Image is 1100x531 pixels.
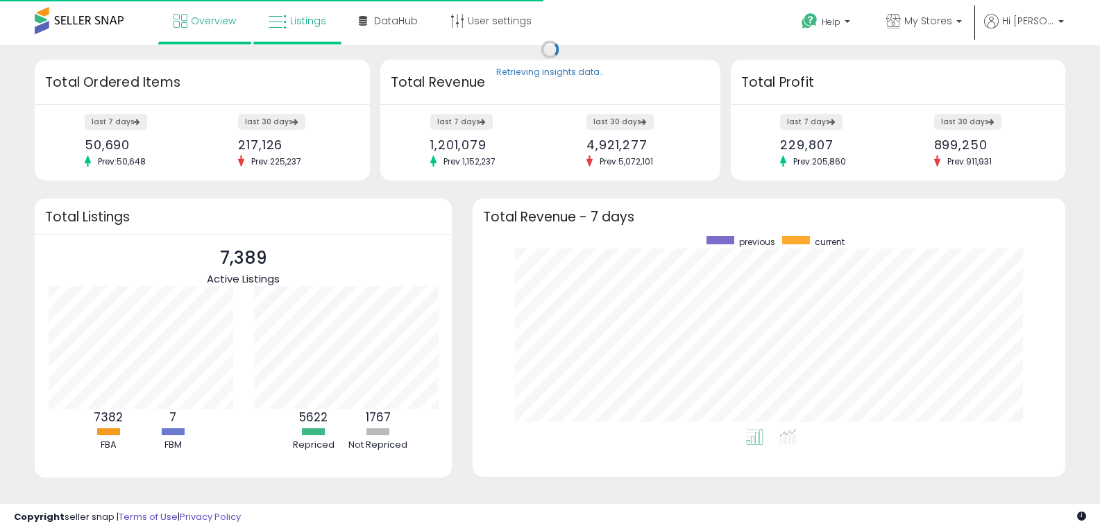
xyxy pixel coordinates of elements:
div: FBA [77,439,139,452]
div: 50,690 [85,137,192,152]
b: 7 [169,409,176,425]
div: 229,807 [780,137,887,152]
span: Help [822,16,840,28]
label: last 7 days [85,114,147,130]
label: last 30 days [934,114,1001,130]
span: previous [739,236,775,248]
div: FBM [142,439,204,452]
span: Prev: 5,072,101 [593,155,660,167]
a: Hi [PERSON_NAME] [984,14,1064,45]
div: Not Repriced [347,439,409,452]
div: Retrieving insights data.. [496,67,604,79]
div: 899,250 [934,137,1041,152]
h3: Total Revenue - 7 days [483,212,1055,222]
span: Active Listings [207,271,280,286]
label: last 7 days [780,114,843,130]
span: Prev: 205,860 [786,155,853,167]
b: 7382 [94,409,123,425]
h3: Total Profit [741,73,1056,92]
div: seller snap | | [14,511,241,524]
b: 1767 [366,409,391,425]
h3: Total Ordered Items [45,73,359,92]
a: Privacy Policy [180,510,241,523]
label: last 30 days [586,114,654,130]
span: My Stores [904,14,952,28]
span: Overview [191,14,236,28]
a: Terms of Use [119,510,178,523]
h3: Total Listings [45,212,441,222]
span: Prev: 1,152,237 [437,155,502,167]
h3: Total Revenue [391,73,710,92]
span: Prev: 225,237 [244,155,308,167]
label: last 30 days [238,114,305,130]
i: Get Help [801,12,818,30]
div: 217,126 [238,137,345,152]
span: Hi [PERSON_NAME] [1002,14,1054,28]
span: current [815,236,845,248]
span: Prev: 911,931 [940,155,999,167]
a: Help [790,2,864,45]
span: Listings [290,14,326,28]
b: 5622 [299,409,328,425]
span: DataHub [374,14,418,28]
span: Prev: 50,648 [91,155,153,167]
div: 1,201,079 [430,137,540,152]
label: last 7 days [430,114,493,130]
p: 7,389 [207,245,280,271]
div: 4,921,277 [586,137,696,152]
div: Repriced [282,439,345,452]
strong: Copyright [14,510,65,523]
